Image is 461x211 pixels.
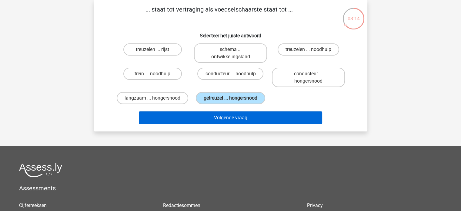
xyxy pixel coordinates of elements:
label: schema ... ontwikkelingsland [194,43,267,63]
a: Cijferreeksen [19,202,47,208]
div: 03:14 [342,7,365,22]
label: conducteur ... hongersnood [272,68,345,87]
label: getreuzel ... hongersnood [196,92,265,104]
a: Privacy [307,202,323,208]
h5: Assessments [19,185,442,192]
a: Redactiesommen [163,202,200,208]
img: Assessly logo [19,163,62,177]
button: Volgende vraag [139,111,322,124]
label: conducteur ... noodhulp [197,68,263,80]
label: trein ... noodhulp [123,68,182,80]
h6: Selecteer het juiste antwoord [104,28,358,39]
label: treuzelen ... rijst [123,43,182,56]
label: langzaam ... hongersnood [117,92,188,104]
label: treuzelen ... noodhulp [278,43,339,56]
p: ... staat tot vertraging als voedselschaarste staat tot ... [104,5,335,23]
